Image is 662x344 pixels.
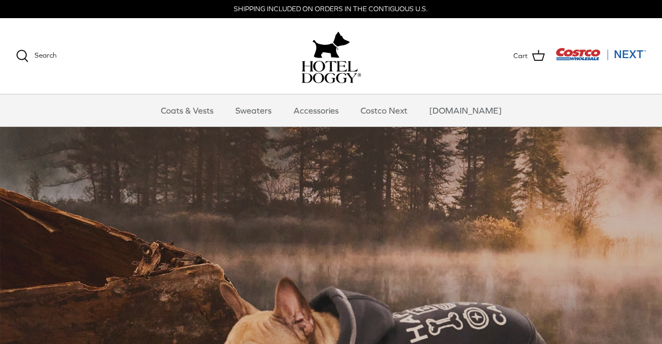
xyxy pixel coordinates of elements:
img: hoteldoggy.com [313,29,350,61]
a: hoteldoggy.com hoteldoggycom [301,29,361,83]
a: Costco Next [351,94,417,126]
a: Cart [513,49,545,63]
a: Sweaters [226,94,281,126]
span: Search [35,51,56,59]
a: Visit Costco Next [555,54,646,62]
a: Search [16,50,56,62]
a: Coats & Vests [151,94,223,126]
img: hoteldoggycom [301,61,361,83]
a: [DOMAIN_NAME] [420,94,511,126]
img: Costco Next [555,47,646,61]
span: Cart [513,51,528,62]
a: Accessories [284,94,348,126]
